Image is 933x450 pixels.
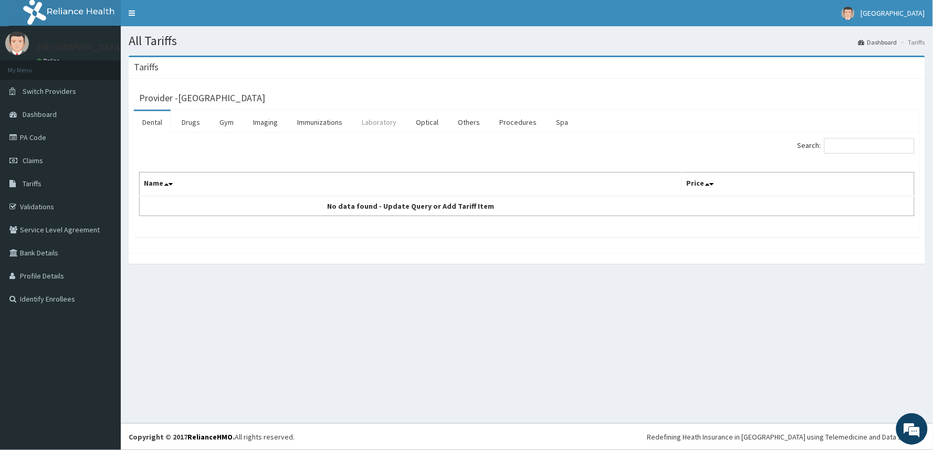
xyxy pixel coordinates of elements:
[23,179,41,188] span: Tariffs
[861,8,925,18] span: [GEOGRAPHIC_DATA]
[140,173,682,197] th: Name
[491,111,545,133] a: Procedures
[187,432,233,442] a: RelianceHMO
[647,432,925,442] div: Redefining Heath Insurance in [GEOGRAPHIC_DATA] using Telemedicine and Data Science!
[121,423,933,450] footer: All rights reserved.
[798,138,915,154] label: Search:
[140,196,682,216] td: No data found - Update Query or Add Tariff Item
[37,42,123,52] p: [GEOGRAPHIC_DATA]
[898,38,925,47] li: Tariffs
[139,93,265,103] h3: Provider - [GEOGRAPHIC_DATA]
[129,432,235,442] strong: Copyright © 2017 .
[23,87,76,96] span: Switch Providers
[134,111,171,133] a: Dental
[23,156,43,165] span: Claims
[353,111,405,133] a: Laboratory
[173,111,208,133] a: Drugs
[548,111,576,133] a: Spa
[245,111,286,133] a: Imaging
[129,34,925,48] h1: All Tariffs
[449,111,488,133] a: Others
[23,110,57,119] span: Dashboard
[5,31,29,55] img: User Image
[289,111,351,133] a: Immunizations
[37,57,62,65] a: Online
[858,38,897,47] a: Dashboard
[134,62,159,72] h3: Tariffs
[824,138,915,154] input: Search:
[211,111,242,133] a: Gym
[842,7,855,20] img: User Image
[407,111,447,133] a: Optical
[682,173,915,197] th: Price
